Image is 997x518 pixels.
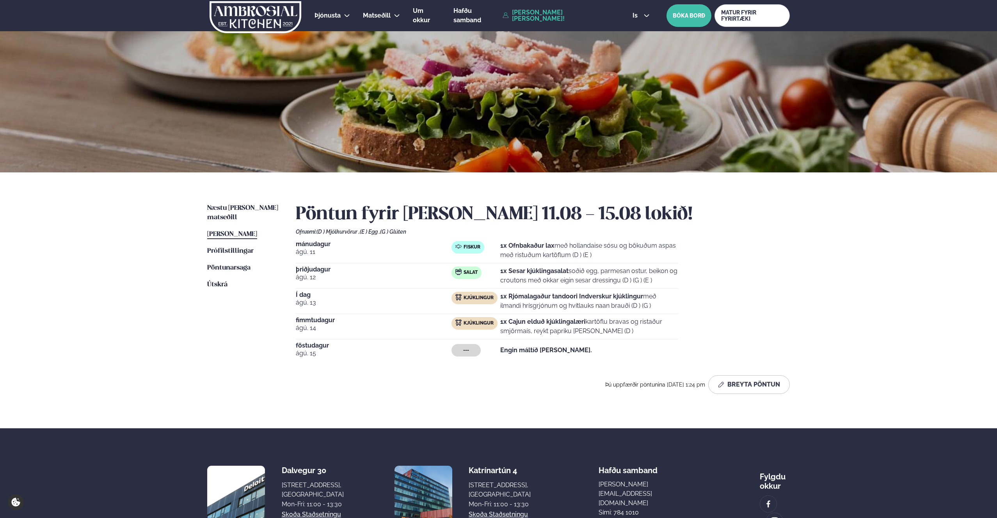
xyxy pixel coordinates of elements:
[666,4,711,27] button: BÓKA BORÐ
[760,496,777,512] a: image alt
[363,11,391,20] a: Matseðill
[599,459,658,475] span: Hafðu samband
[207,230,257,239] a: [PERSON_NAME]
[500,292,678,310] p: með ilmandi hrísgrjónum og hvítlauks naan brauði (D ) (G )
[500,242,554,249] strong: 1x Ofnbakaður lax
[380,229,406,235] span: (G ) Glúten
[296,273,451,282] span: ágú. 12
[207,281,227,288] span: Útskrá
[296,349,451,358] span: ágú. 15
[464,320,494,326] span: Kjúklingur
[296,204,790,225] h2: Pöntun fyrir [PERSON_NAME] 11.08 - 15.08 lokið!
[296,266,451,273] span: þriðjudagur
[599,508,692,517] p: Sími: 784 1010
[363,12,391,19] span: Matseðill
[469,500,531,509] div: Mon-Fri: 11:00 - 13:30
[296,342,451,349] span: föstudagur
[626,12,656,19] button: is
[207,263,251,273] a: Pöntunarsaga
[315,11,341,20] a: Þjónusta
[469,481,531,499] div: [STREET_ADDRESS], [GEOGRAPHIC_DATA]
[708,375,790,394] button: Breyta Pöntun
[282,481,344,499] div: [STREET_ADDRESS], [GEOGRAPHIC_DATA]
[207,248,254,254] span: Prófílstillingar
[453,6,499,25] a: Hafðu samband
[207,264,251,271] span: Pöntunarsaga
[500,317,678,336] p: kartöflu bravas og ristaður smjörmaís, reykt papriku [PERSON_NAME] (D )
[500,267,569,275] strong: 1x Sesar kjúklingasalat
[599,480,692,508] a: [PERSON_NAME][EMAIL_ADDRESS][DOMAIN_NAME]
[8,494,24,510] a: Cookie settings
[413,7,430,24] span: Um okkur
[207,205,278,221] span: Næstu [PERSON_NAME] matseðill
[360,229,380,235] span: (E ) Egg ,
[296,317,451,323] span: fimmtudagur
[500,266,678,285] p: soðið egg, parmesan ostur, beikon og croutons með okkar eigin sesar dressingu (D ) (G ) (E )
[207,247,254,256] a: Prófílstillingar
[633,12,640,19] span: is
[503,9,615,22] a: [PERSON_NAME] [PERSON_NAME]!
[296,292,451,298] span: Í dag
[315,12,341,19] span: Þjónusta
[453,7,481,24] span: Hafðu samband
[463,347,469,353] span: ---
[207,231,257,238] span: [PERSON_NAME]
[296,247,451,257] span: ágú. 11
[296,229,790,235] div: Ofnæmi:
[282,500,344,509] div: Mon-Fri: 11:00 - 13:30
[207,204,280,222] a: Næstu [PERSON_NAME] matseðill
[605,381,705,388] span: Þú uppfærðir pöntunina [DATE] 1:24 pm
[500,318,585,325] strong: 1x Cajun elduð kjúklingalæri
[455,243,462,250] img: fish.svg
[464,270,478,276] span: Salat
[209,1,302,33] img: logo
[455,319,462,326] img: chicken.svg
[282,466,344,475] div: Dalvegur 30
[296,241,451,247] span: mánudagur
[714,4,790,27] a: MATUR FYRIR FYRIRTÆKI
[316,229,360,235] span: (D ) Mjólkurvörur ,
[764,500,773,509] img: image alt
[413,6,441,25] a: Um okkur
[500,293,643,300] strong: 1x Rjómalagaður tandoori Indverskur kjúklingur
[464,295,494,301] span: Kjúklingur
[455,294,462,300] img: chicken.svg
[469,466,531,475] div: Katrínartún 4
[760,466,790,491] div: Fylgdu okkur
[464,244,480,250] span: Fiskur
[207,280,227,289] a: Útskrá
[500,241,678,260] p: með hollandaise sósu og bökuðum aspas með ristuðum kartöflum (D ) (E )
[500,346,592,354] strong: Engin máltíð [PERSON_NAME].
[296,323,451,333] span: ágú. 14
[455,269,462,275] img: salad.svg
[296,298,451,307] span: ágú. 13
